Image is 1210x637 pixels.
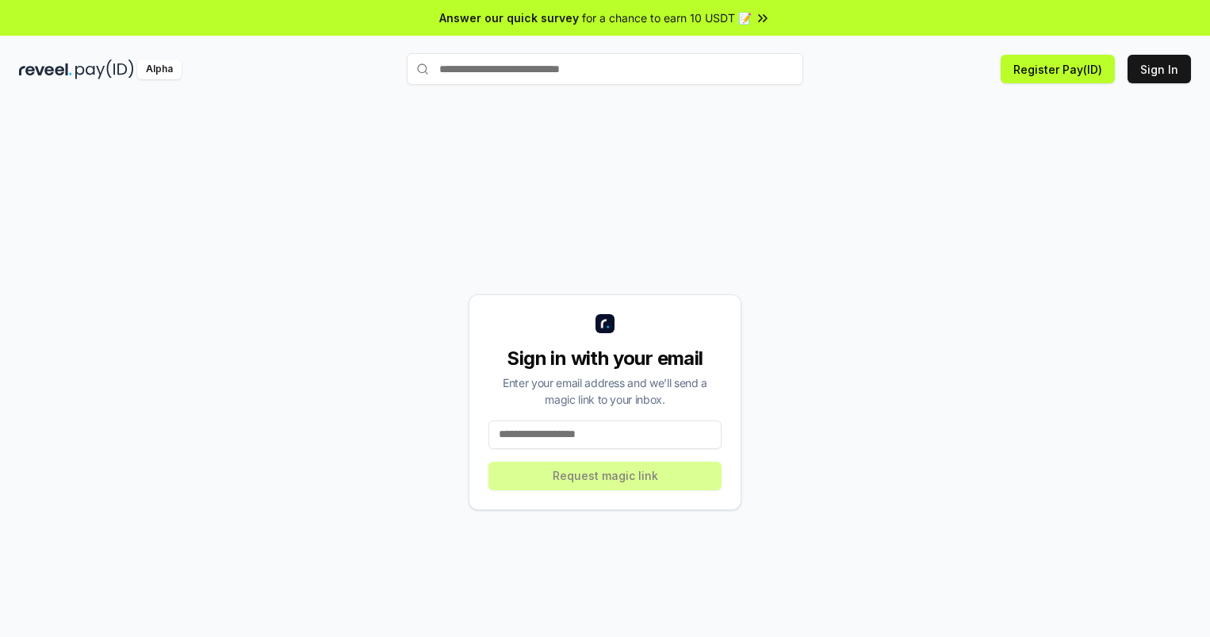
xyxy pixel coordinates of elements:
img: pay_id [75,59,134,79]
span: Answer our quick survey [439,10,579,26]
span: for a chance to earn 10 USDT 📝 [582,10,752,26]
div: Enter your email address and we’ll send a magic link to your inbox. [488,374,722,408]
img: reveel_dark [19,59,72,79]
button: Register Pay(ID) [1001,55,1115,83]
div: Alpha [137,59,182,79]
div: Sign in with your email [488,346,722,371]
img: logo_small [595,314,615,333]
button: Sign In [1128,55,1191,83]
